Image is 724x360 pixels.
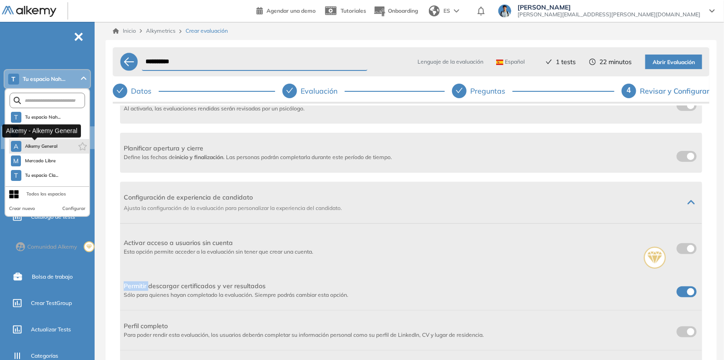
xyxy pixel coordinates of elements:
img: arrow [454,9,459,13]
div: Alkemy - Alkemy General [2,124,81,137]
b: inicio y finalización [175,154,223,160]
div: Datos [113,84,275,98]
span: Onboarding [388,7,418,14]
span: Tutoriales [341,7,366,14]
span: T [14,172,18,179]
span: Ajusta la configuración de la evaluación para personalizar la experiencia del candidato. [124,204,677,212]
span: Planificar apertura y cierre [124,144,392,153]
span: Bolsa de trabajo [32,273,73,281]
span: Catálogo de tests [31,213,75,221]
span: ES [443,7,450,15]
span: T [14,114,18,121]
div: Revisar y Configurar [640,84,709,98]
button: Onboarding [373,1,418,21]
span: clock-circle [589,59,596,65]
span: Define las fechas de . Las personas podrán completarla durante este período de tiempo. [124,154,392,160]
span: Español [496,58,525,65]
span: A [14,143,18,150]
span: check [286,87,293,94]
div: Preguntas [470,84,513,98]
div: Evaluación [301,84,345,98]
span: Abrir Evaluación [653,58,695,67]
span: check [116,87,124,94]
div: 4Revisar y Configurar [622,84,709,98]
span: 22 minutos [599,57,632,67]
span: Actualizar Tests [31,325,71,334]
span: Crear evaluación [186,27,228,35]
span: Alkemy General [25,143,58,150]
span: T [12,75,16,83]
button: Configurar [62,205,85,212]
span: Configuración de experiencia de candidato [124,193,677,202]
span: Alkymetrics [146,27,176,34]
span: Tu espacio Nah... [25,114,61,121]
a: Agendar una demo [256,5,316,15]
span: 4 [627,86,631,94]
span: [PERSON_NAME] [518,4,700,11]
span: check [546,59,552,65]
a: Inicio [113,27,136,35]
span: Permitir descargar certificados y ver resultados [124,281,348,291]
div: Preguntas [452,84,614,98]
span: Tu espacio Nah... [23,75,65,83]
img: Logo [2,6,56,17]
span: Tu espacio Cla... [25,172,59,179]
span: check [456,87,463,94]
span: Agendar una demo [266,7,316,14]
span: Sólo para quienes hayan completado la evaluación. Siempre podrás cambiar esta opción. [124,291,348,298]
div: Configuración de experiencia de candidatoAjusta la configuración de la evaluación para personaliz... [120,182,702,223]
span: Para poder rendir esta evaluación, los usuarios deberán completar su información personal como su... [124,331,484,338]
button: Crear nuevo [9,205,35,212]
img: world [429,5,440,16]
span: M [13,157,19,165]
span: [PERSON_NAME][EMAIL_ADDRESS][PERSON_NAME][DOMAIN_NAME] [518,11,700,18]
div: Evaluación [282,84,445,98]
span: Mercado Libre [25,157,56,165]
span: 1 tests [556,57,576,67]
div: Datos [131,84,159,98]
span: Categorías [31,352,58,360]
span: Al activarla, las evaluaciones rendidas serán revisadas por un psicólogo. [124,105,305,113]
img: ESP [496,60,503,65]
div: Todos los espacios [26,190,66,198]
span: Perfil completo [124,321,484,331]
span: Crear TestGroup [31,299,72,307]
button: Abrir Evaluación [645,55,702,69]
span: Lenguaje de la evaluación [417,58,483,66]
